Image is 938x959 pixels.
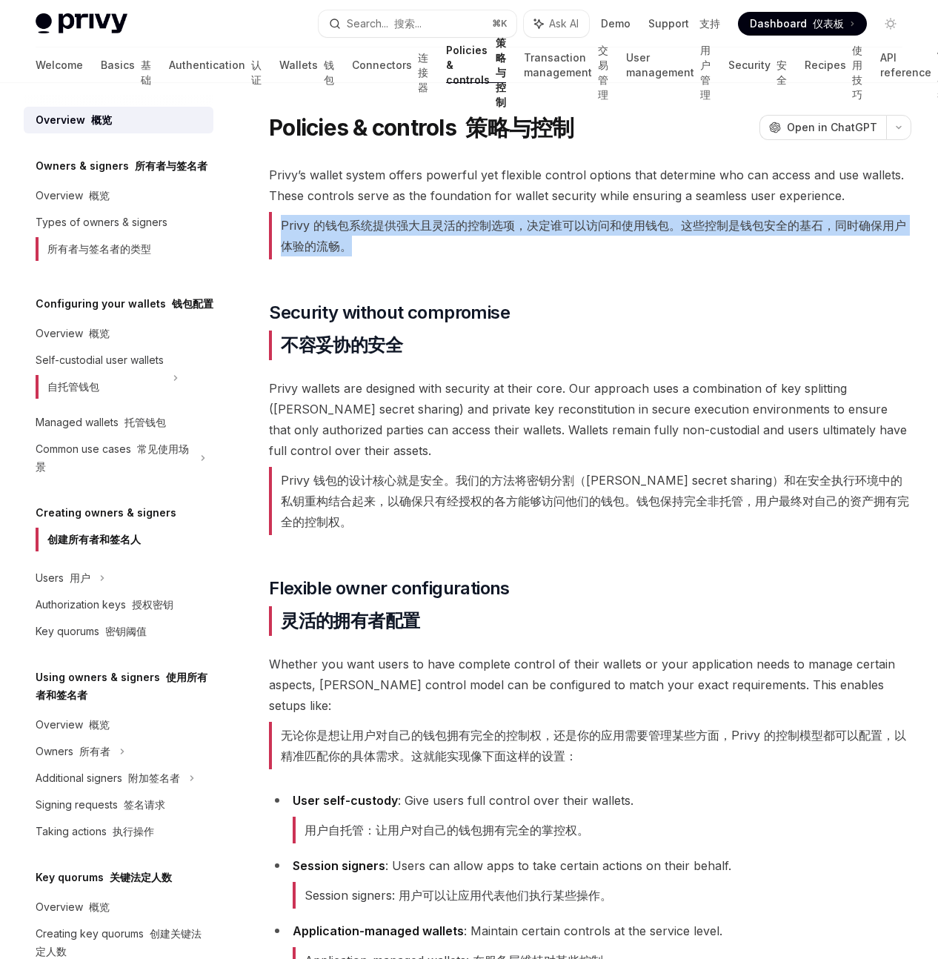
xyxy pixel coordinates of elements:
[36,295,213,313] h5: Configuring your wallets
[36,414,166,431] div: Managed wallets
[47,242,151,255] font: 所有者与签名者的类型
[36,47,83,83] a: Welcome
[124,798,165,811] font: 签名请求
[24,209,213,271] a: Types of owners & signers所有者与签名者的类型
[738,12,867,36] a: Dashboard 仪表板
[293,858,385,873] strong: Session signers
[89,718,110,731] font: 概览
[305,823,589,837] font: 用户自托管：让用户对自己的钱包拥有完全的掌控权。
[394,17,422,30] font: 搜索...
[101,47,151,83] a: Basics 基础
[24,711,213,738] a: Overview 概览
[293,923,464,938] strong: Application-managed wallets
[36,668,213,704] h5: Using owners & signers
[24,320,213,347] a: Overview 概览
[36,569,90,587] div: Users
[36,823,154,840] div: Taking actions
[36,898,110,916] div: Overview
[699,17,720,30] font: 支持
[251,59,262,86] font: 认证
[352,47,428,83] a: Connectors 连接器
[172,297,213,310] font: 钱包配置
[36,187,110,205] div: Overview
[36,796,165,814] div: Signing requests
[524,10,589,37] button: Ask AI
[89,327,110,339] font: 概览
[319,10,517,37] button: Search... 搜索...⌘K
[626,47,711,83] a: User management 用户管理
[36,213,167,267] div: Types of owners & signers
[524,47,608,83] a: Transaction management 交易管理
[36,623,147,640] div: Key quorums
[47,380,99,393] font: 自托管钱包
[169,47,262,83] a: Authentication 认证
[496,36,506,108] font: 策略与控制
[281,334,402,356] font: 不容妥协的安全
[879,12,902,36] button: Toggle dark mode
[281,610,419,631] font: 灵活的拥有者配置
[549,16,579,31] span: Ask AI
[124,416,166,428] font: 托管钱包
[750,16,844,31] span: Dashboard
[36,504,176,557] h5: Creating owners & signers
[128,771,180,784] font: 附加签名者
[36,111,112,129] div: Overview
[36,325,110,342] div: Overview
[70,571,90,584] font: 用户
[418,51,428,93] font: 连接器
[776,59,787,86] font: 安全
[105,625,147,637] font: 密钥阈值
[269,165,911,265] span: Privy’s wallet system offers powerful yet flexible control options that determine who can access ...
[89,900,110,913] font: 概览
[347,15,422,33] div: Search...
[269,654,911,775] span: Whether you want users to have complete control of their wallets or your application needs to man...
[79,745,110,757] font: 所有者
[36,769,180,787] div: Additional signers
[293,793,398,808] strong: User self-custody
[91,113,112,126] font: 概览
[24,618,213,645] a: Key quorums 密钥阈值
[813,17,844,30] font: 仪表板
[305,888,612,903] font: Session signers: 用户可以让应用代表他们执行某些操作。
[24,107,213,133] a: Overview 概览
[269,855,911,915] li: : Users can allow apps to take certain actions on their behalf.
[135,159,207,172] font: 所有者与签名者
[24,894,213,920] a: Overview 概览
[24,182,213,209] a: Overview 概览
[24,818,213,845] a: Taking actions 执行操作
[648,16,720,31] a: Support 支持
[113,825,154,837] font: 执行操作
[47,533,141,545] font: 创建所有者和签名人
[269,378,911,541] span: Privy wallets are designed with security at their core. Our approach uses a combination of key sp...
[759,115,886,140] button: Open in ChatGPT
[110,871,172,883] font: 关键法定人数
[269,577,510,642] span: Flexible owner configurations
[446,47,506,83] a: Policies & controls 策略与控制
[36,743,110,760] div: Owners
[36,351,164,405] div: Self-custodial user wallets
[269,114,574,141] h1: Policies & controls
[700,44,711,101] font: 用户管理
[281,728,906,763] font: 无论你是想让用户对自己的钱包拥有完全的控制权，还是你的应用需要管理某些方面，Privy 的控制模型都可以配置，以精准匹配你的具体需求。这就能实现像下面这样的设置：
[36,13,127,34] img: light logo
[36,596,173,614] div: Authorization keys
[24,409,213,436] a: Managed wallets 托管钱包
[281,218,906,253] font: Privy 的钱包系统提供强大且灵活的控制选项，决定谁可以访问和使用钱包。这些控制是钱包安全的基石，同时确保用户体验的流畅。
[492,18,508,30] span: ⌘ K
[281,473,909,529] font: Privy 钱包的设计核心就是安全。我们的方法将密钥分割（[PERSON_NAME] secret sharing）和在安全执行环境中的私钥重构结合起来，以确保只有经授权的各方能够访问他们的钱包...
[728,47,787,83] a: Security 安全
[36,716,110,734] div: Overview
[24,591,213,618] a: Authorization keys 授权密钥
[36,440,191,476] div: Common use cases
[141,59,151,86] font: 基础
[465,114,573,141] font: 策略与控制
[852,44,862,101] font: 使用技巧
[24,792,213,818] a: Signing requests 签名请求
[132,598,173,611] font: 授权密钥
[601,16,631,31] a: Demo
[36,869,172,886] h5: Key quorums
[269,790,911,849] li: : Give users full control over their wallets.
[89,189,110,202] font: 概览
[805,47,862,83] a: Recipes 使用技巧
[36,157,207,175] h5: Owners & signers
